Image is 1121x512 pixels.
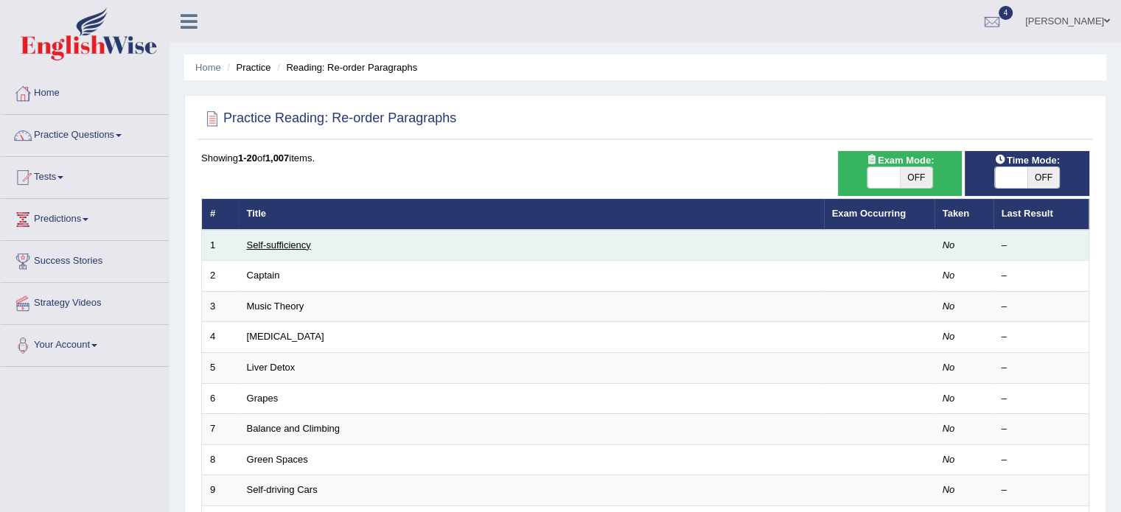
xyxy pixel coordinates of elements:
[993,199,1089,230] th: Last Result
[202,414,239,445] td: 7
[943,454,955,465] em: No
[1,73,169,110] a: Home
[265,152,290,164] b: 1,007
[201,108,456,130] h2: Practice Reading: Re-order Paragraphs
[247,270,280,281] a: Captain
[247,331,324,342] a: [MEDICAL_DATA]
[860,152,940,168] span: Exam Mode:
[202,261,239,292] td: 2
[247,423,340,434] a: Balance and Climbing
[202,230,239,261] td: 1
[832,208,906,219] a: Exam Occurring
[1002,300,1081,314] div: –
[989,152,1066,168] span: Time Mode:
[1002,453,1081,467] div: –
[202,475,239,506] td: 9
[223,60,270,74] li: Practice
[999,6,1013,20] span: 4
[1002,483,1081,497] div: –
[943,301,955,312] em: No
[1002,239,1081,253] div: –
[247,454,308,465] a: Green Spaces
[239,199,824,230] th: Title
[238,152,257,164] b: 1-20
[195,62,221,73] a: Home
[1,199,169,236] a: Predictions
[900,167,932,188] span: OFF
[202,444,239,475] td: 8
[247,393,279,404] a: Grapes
[247,301,304,312] a: Music Theory
[201,151,1089,165] div: Showing of items.
[1002,269,1081,283] div: –
[202,199,239,230] th: #
[935,199,993,230] th: Taken
[1002,422,1081,436] div: –
[943,270,955,281] em: No
[273,60,417,74] li: Reading: Re-order Paragraphs
[1002,361,1081,375] div: –
[943,239,955,250] em: No
[202,291,239,322] td: 3
[1,325,169,362] a: Your Account
[943,393,955,404] em: No
[943,423,955,434] em: No
[247,484,318,495] a: Self-driving Cars
[943,331,955,342] em: No
[1,115,169,152] a: Practice Questions
[1,283,169,320] a: Strategy Videos
[247,239,311,250] a: Self-sufficiency
[838,151,963,196] div: Show exams occurring in exams
[247,362,296,373] a: Liver Detox
[1002,330,1081,344] div: –
[1002,392,1081,406] div: –
[202,322,239,353] td: 4
[1,157,169,194] a: Tests
[1027,167,1060,188] span: OFF
[943,362,955,373] em: No
[943,484,955,495] em: No
[202,353,239,384] td: 5
[1,241,169,278] a: Success Stories
[202,383,239,414] td: 6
